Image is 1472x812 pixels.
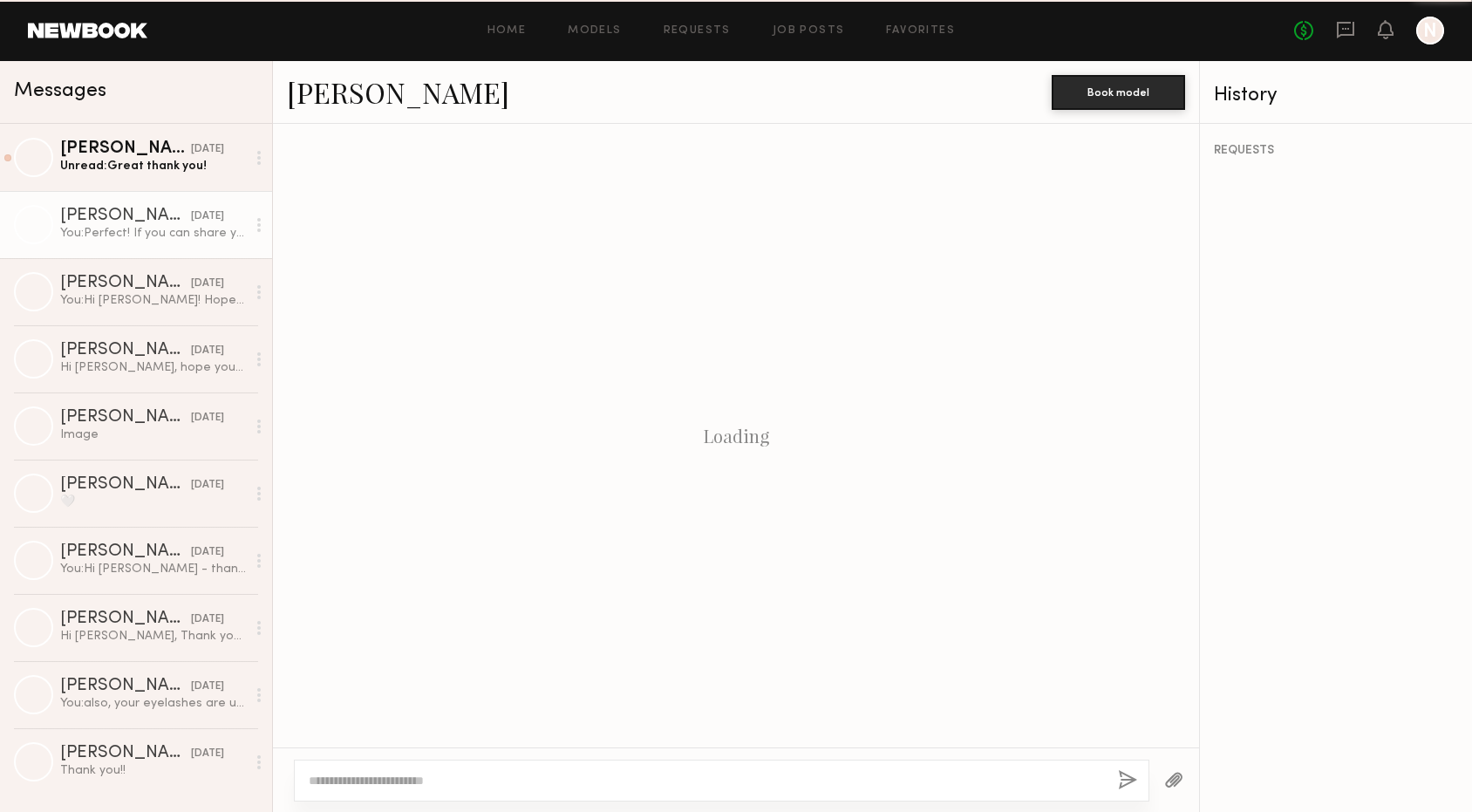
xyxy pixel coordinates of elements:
[704,426,769,447] div: Loading
[60,409,191,426] div: [PERSON_NAME]
[60,359,246,376] div: Hi [PERSON_NAME], hope you are doing good! Thank you for reaching out and thank you for interest....
[1214,145,1458,157] div: REQUESTS
[568,25,621,37] a: Models
[60,208,191,225] div: [PERSON_NAME]
[60,695,246,712] div: You: also, your eyelashes are unreal btw - you could easily sell me on whatever you use to get th...
[191,208,224,225] div: [DATE]
[60,628,246,645] div: Hi [PERSON_NAME], Thank you for your transparency regarding this. I have already filmed a signifi...
[1052,75,1185,110] button: Book model
[60,275,191,292] div: [PERSON_NAME]
[60,140,191,158] div: [PERSON_NAME]
[60,745,191,762] div: [PERSON_NAME]
[191,477,224,494] div: [DATE]
[191,276,224,292] div: [DATE]
[1214,85,1458,106] div: History
[191,410,224,426] div: [DATE]
[487,25,527,37] a: Home
[60,543,191,561] div: [PERSON_NAME]
[60,426,246,443] div: Image
[60,342,191,359] div: [PERSON_NAME]
[60,611,191,628] div: [PERSON_NAME]
[14,81,106,101] span: Messages
[60,561,246,577] div: You: Hi [PERSON_NAME] - thank you. It is slightly cut off at the very beginning so if you have th...
[60,762,246,779] div: Thank you!!
[60,292,246,309] div: You: Hi [PERSON_NAME]! Hope you're well :) I'm Ela, creative producer for Act+Acre. We have an up...
[773,25,845,37] a: Job Posts
[60,158,246,174] div: Unread: Great thank you!
[60,494,246,510] div: 🤍
[664,25,731,37] a: Requests
[886,25,955,37] a: Favorites
[191,611,224,628] div: [DATE]
[191,679,224,695] div: [DATE]
[60,678,191,695] div: [PERSON_NAME]
[191,746,224,762] div: [DATE]
[60,476,191,494] div: [PERSON_NAME]
[1416,17,1444,44] a: N
[191,141,224,158] div: [DATE]
[191,544,224,561] div: [DATE]
[60,225,246,242] div: You: Perfect! If you can share your address I'll get product shipped out to you [DATE] and work o...
[1052,84,1185,99] a: Book model
[191,343,224,359] div: [DATE]
[287,73,509,111] a: [PERSON_NAME]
